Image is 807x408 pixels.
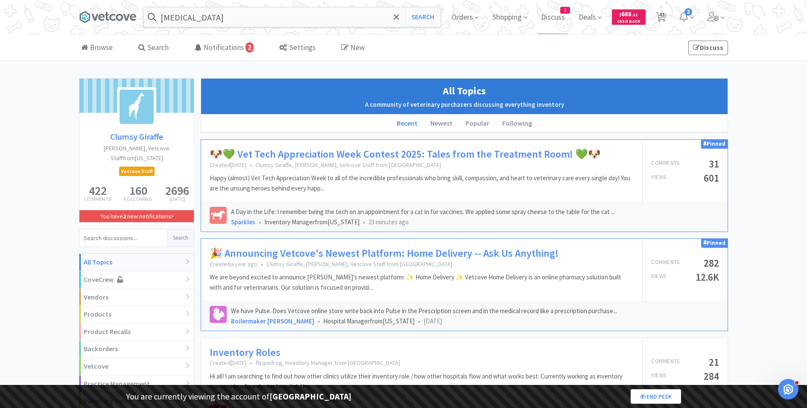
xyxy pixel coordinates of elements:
[631,389,681,404] a: End Peek
[619,12,621,18] span: $
[651,357,679,367] p: Comments
[210,161,634,169] p: Created [DATE] Clumsy Giraffe, [PERSON_NAME], Vetcove Staff from [GEOGRAPHIC_DATA]
[84,197,111,202] p: Comments
[210,359,634,367] p: Created [DATE] flippinfrog, Inventory Manager from [GEOGRAPHIC_DATA]
[210,148,601,161] a: 🐶💚 Vet Tech Appreciation Week Contest 2025: Tales from the Treatment Room! 💚🐶
[79,340,194,358] div: Backorders
[459,114,496,132] li: Popular
[210,173,634,194] p: Happy (almost) Vet Tech Appreciation Week to all of the incredible professionals who bring skill,...
[79,323,194,341] div: Product Recalls
[79,376,194,393] div: Practice Management
[418,317,420,325] span: •
[538,14,568,21] a: Discuss2
[424,114,459,132] li: Newest
[165,197,189,202] p: [DATE]
[651,371,667,381] p: Views
[136,35,171,61] a: Search
[778,379,798,399] iframe: Intercom live chat
[688,41,728,55] a: Discuss
[684,8,692,16] span: 2
[701,140,728,149] div: Pinned
[120,167,154,176] span: Vetcove Staff
[79,229,167,247] input: Search discussions...
[231,317,314,325] a: Boilermaker [PERSON_NAME]
[259,218,261,226] span: •
[704,258,719,268] h5: 282
[84,185,111,197] h5: 422
[651,272,667,282] p: Views
[79,35,115,61] a: Browse
[123,212,126,220] strong: 2
[424,317,442,325] span: [DATE]
[79,210,194,222] a: You have2 new notifications
[79,306,194,323] div: Products
[704,371,719,381] h5: 284
[651,173,667,183] p: Views
[612,6,646,29] a: $668.11Cash Back
[205,83,723,99] h1: All Topics
[318,317,320,325] span: •
[261,260,263,268] span: •
[619,10,638,18] span: 668
[246,42,254,53] span: 2
[363,218,365,226] span: •
[192,35,256,61] a: Notifications2
[496,114,538,132] li: Following
[143,7,441,27] input: Search by item, sku, manufacturer, ingredient, size...
[210,247,558,260] a: 🎉 Announcing Vetcove's Newest Platform: Home Delivery -- Ask Us Anything!
[79,289,194,306] div: Vendors
[617,19,640,25] span: Cash Back
[79,144,194,163] h2: [PERSON_NAME], Vetcove Staff from [US_STATE]
[210,346,281,359] a: Inventory Roles
[250,161,252,169] span: •
[205,100,723,110] h2: A community of veterinary purchasers discussing everything inventory
[704,173,719,183] h5: 601
[210,371,634,392] p: Hi all! I am searching to find out how other clinics utilize their inventory role / how other hos...
[167,229,194,247] button: Search
[405,7,441,27] button: Search
[651,159,679,169] p: Comments
[561,7,570,13] span: 2
[709,159,719,169] h5: 31
[231,217,719,227] div: Inventory Manager from [US_STATE]
[231,316,719,326] div: Hospital Manager from [US_STATE]
[79,271,194,289] div: CoveCrew
[210,260,634,268] p: Created a year ago Clumsy Giraffe, [PERSON_NAME], Vetcove Staff from [GEOGRAPHIC_DATA]
[79,130,194,144] a: Clumsy Giraffe
[124,197,152,202] p: Following
[210,272,634,293] p: We are beyond excited to announce [PERSON_NAME]’s newest platform: ✨ Home Delivery ✨ Vetcove Home...
[250,359,252,367] span: •
[269,391,351,402] strong: [GEOGRAPHIC_DATA]
[709,357,719,367] h5: 21
[632,12,638,18] span: . 11
[339,35,367,61] a: New
[165,185,189,197] h5: 2696
[390,114,424,132] li: Recent
[652,15,670,22] a: 43
[231,306,719,316] p: We have Pulse. Does Vetcove online store write back into Pulse in the Prescription screen and in ...
[651,258,679,268] p: Comments
[124,185,152,197] h5: 160
[79,358,194,376] div: Vetcove
[231,218,255,226] a: Sparkles
[126,390,351,403] p: You are currently viewing the account of
[79,254,194,271] div: All Topics
[277,35,318,61] a: Settings
[368,218,409,226] span: 23 minutes ago
[696,272,719,282] h5: 12.6K
[231,207,719,217] p: A Day in the Life: I remember being the tech on an appointment for a cat in for vaccines. We appl...
[701,239,728,248] div: Pinned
